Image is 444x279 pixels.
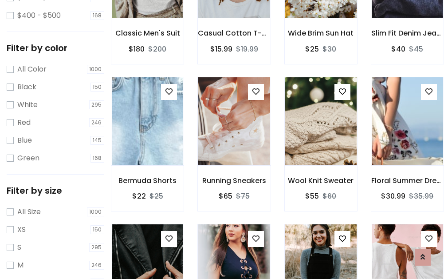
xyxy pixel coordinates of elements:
h5: Filter by color [7,43,104,53]
span: 168 [90,11,105,20]
label: Black [17,82,36,92]
del: $75 [236,191,250,201]
h6: Classic Men's Suit [111,29,184,37]
span: 150 [90,225,105,234]
label: All Color [17,64,47,75]
span: 1000 [87,207,105,216]
span: 168 [90,154,105,163]
h6: $22 [132,192,146,200]
h6: Floral Summer Dress [371,176,444,185]
h5: Filter by size [7,185,104,196]
span: 246 [89,261,105,270]
label: S [17,242,21,253]
span: 1000 [87,65,105,74]
del: $30 [322,44,336,54]
label: $400 - $500 [17,10,61,21]
h6: Running Sneakers [198,176,270,185]
del: $35.99 [409,191,433,201]
h6: Slim Fit Denim Jeans [371,29,444,37]
label: M [17,260,24,271]
h6: $25 [305,45,319,53]
h6: $15.99 [210,45,232,53]
h6: $65 [219,192,232,200]
label: All Size [17,207,41,217]
h6: $55 [305,192,319,200]
h6: $180 [129,45,145,53]
del: $45 [409,44,423,54]
label: Blue [17,135,32,146]
span: 295 [89,243,105,252]
span: 246 [89,118,105,127]
span: 150 [90,83,105,92]
label: White [17,100,38,110]
label: Green [17,153,39,163]
h6: $40 [391,45,405,53]
del: $60 [322,191,336,201]
del: $19.99 [236,44,258,54]
label: Red [17,117,31,128]
h6: $30.99 [381,192,405,200]
h6: Wool Knit Sweater [285,176,357,185]
h6: Casual Cotton T-Shirt [198,29,270,37]
span: 295 [89,100,105,109]
del: $25 [149,191,163,201]
span: 145 [90,136,105,145]
label: XS [17,224,26,235]
del: $200 [148,44,166,54]
h6: Wide Brim Sun Hat [285,29,357,37]
h6: Bermuda Shorts [111,176,184,185]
